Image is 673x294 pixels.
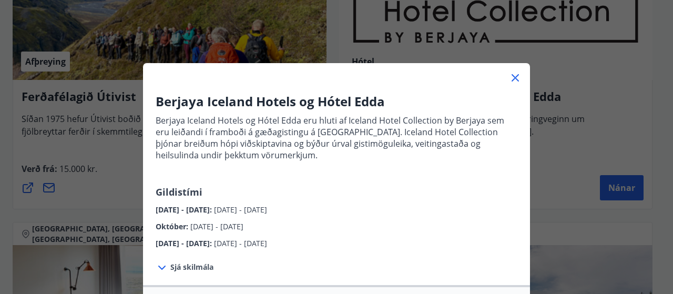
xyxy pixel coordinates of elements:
[214,238,267,248] span: [DATE] - [DATE]
[156,93,517,110] h3: Berjaya Iceland Hotels og Hótel Edda
[156,115,517,161] p: Berjaya Iceland Hotels og Hótel Edda eru hluti af Iceland Hotel Collection by Berjaya sem eru lei...
[190,221,243,231] span: [DATE] - [DATE]
[156,186,202,198] span: Gildistími
[156,238,214,248] span: [DATE] - [DATE] :
[170,262,213,272] span: Sjá skilmála
[156,205,214,215] span: [DATE] - [DATE] :
[156,221,190,231] span: Október :
[214,205,267,215] span: [DATE] - [DATE]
